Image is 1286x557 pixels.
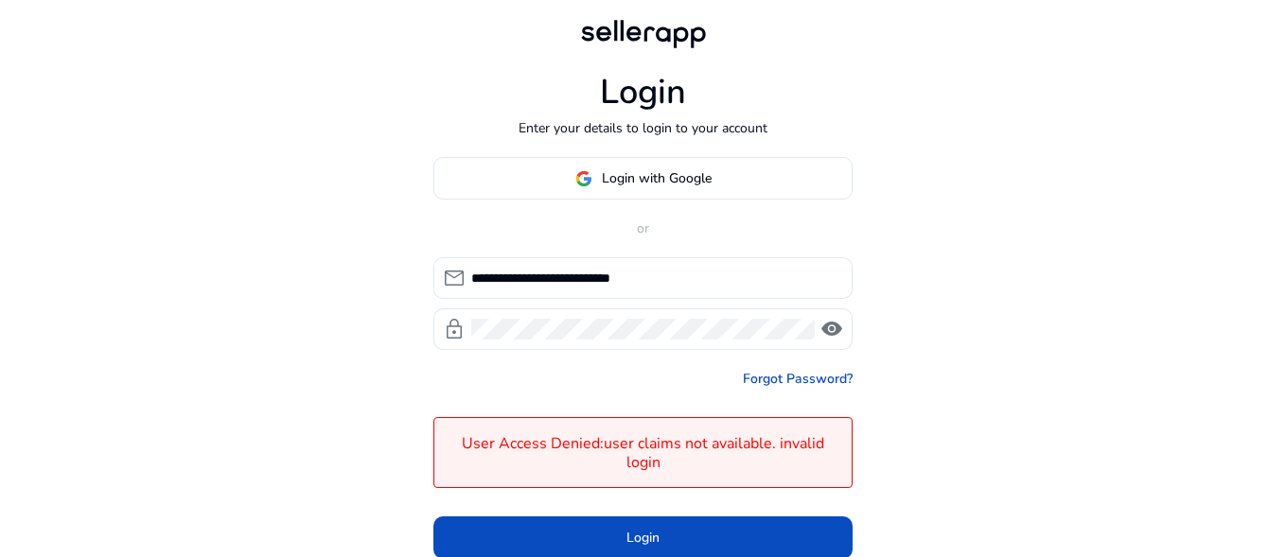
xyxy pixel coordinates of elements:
h4: User Access Denied:user claims not available. invalid login [444,435,842,471]
span: lock [443,318,466,340]
span: Login [626,528,660,548]
span: mail [443,267,466,289]
span: Login with Google [602,168,712,188]
a: Forgot Password? [743,369,853,389]
span: visibility [820,318,843,340]
h1: Login [600,72,686,113]
img: google-logo.svg [575,170,592,187]
p: Enter your details to login to your account [519,118,767,138]
button: Login with Google [433,157,853,200]
p: or [433,218,853,238]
